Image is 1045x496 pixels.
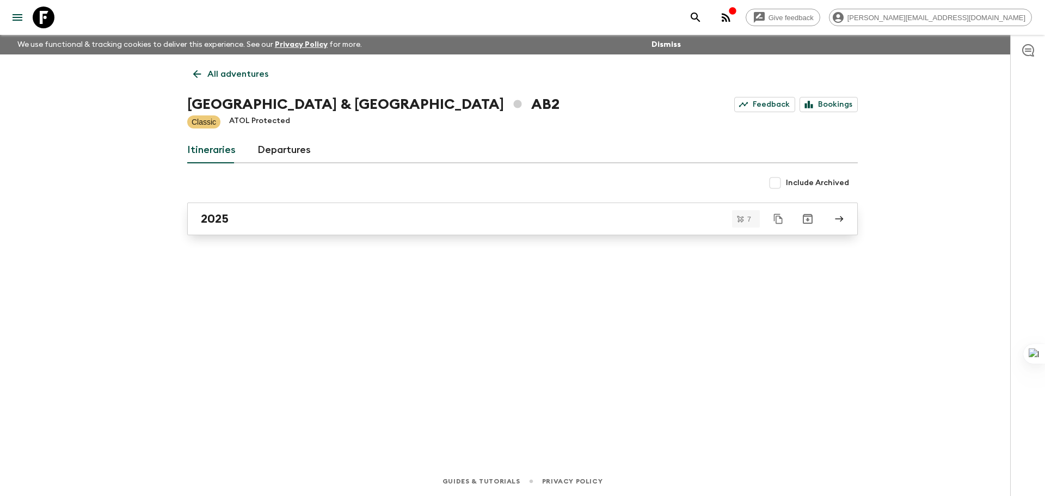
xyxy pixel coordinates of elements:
a: Bookings [800,97,858,112]
p: ATOL Protected [229,115,290,128]
span: Include Archived [786,177,849,188]
span: Give feedback [763,14,820,22]
a: Departures [257,137,311,163]
div: [PERSON_NAME][EMAIL_ADDRESS][DOMAIN_NAME] [829,9,1032,26]
a: All adventures [187,63,274,85]
span: 7 [741,216,758,223]
button: Dismiss [649,37,684,52]
button: Duplicate [769,209,788,229]
p: Classic [192,117,216,127]
h1: [GEOGRAPHIC_DATA] & [GEOGRAPHIC_DATA] AB2 [187,94,560,115]
a: Privacy Policy [542,475,603,487]
a: Give feedback [746,9,820,26]
a: Itineraries [187,137,236,163]
button: Archive [797,208,819,230]
button: search adventures [685,7,706,28]
span: [PERSON_NAME][EMAIL_ADDRESS][DOMAIN_NAME] [841,14,1031,22]
p: We use functional & tracking cookies to deliver this experience. See our for more. [13,35,366,54]
a: Feedback [734,97,795,112]
a: Privacy Policy [275,41,328,48]
p: All adventures [207,68,268,81]
a: 2025 [187,203,858,235]
button: menu [7,7,28,28]
h2: 2025 [201,212,229,226]
a: Guides & Tutorials [442,475,520,487]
